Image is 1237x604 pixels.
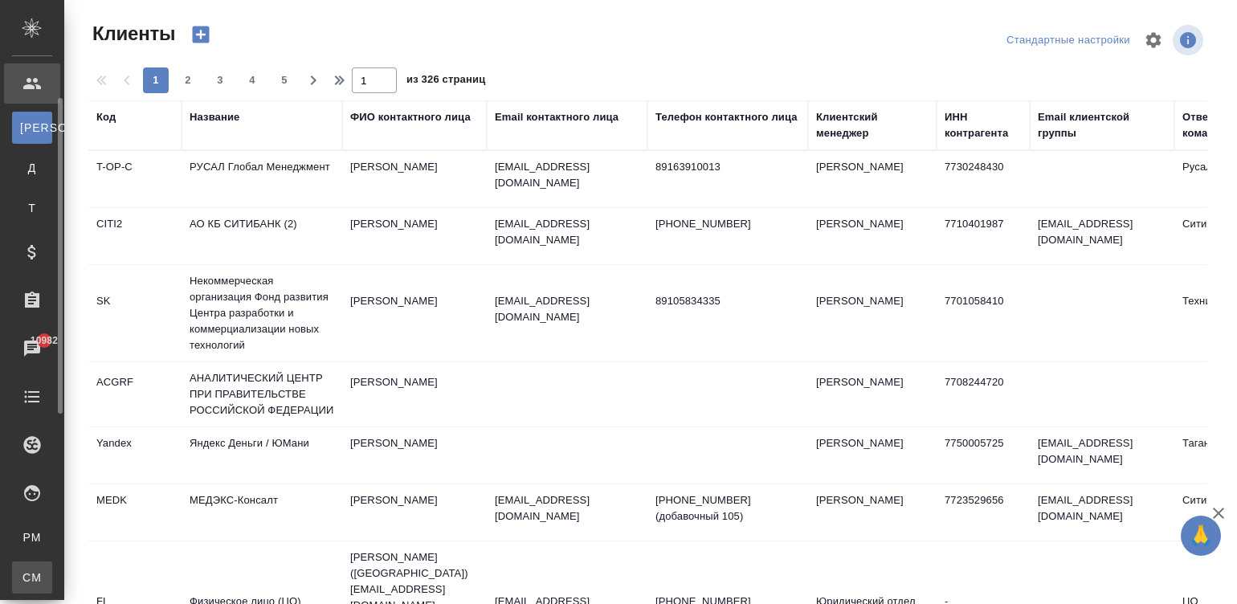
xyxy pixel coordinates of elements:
[1030,208,1174,264] td: [EMAIL_ADDRESS][DOMAIN_NAME]
[182,208,342,264] td: АО КБ СИТИБАНК (2)
[937,366,1030,422] td: 7708244720
[937,151,1030,207] td: 7730248430
[808,366,937,422] td: [PERSON_NAME]
[88,427,182,484] td: Yandex
[182,484,342,541] td: МЕДЭКС-Консалт
[207,67,233,93] button: 3
[207,72,233,88] span: 3
[239,72,265,88] span: 4
[12,561,52,594] a: CM
[182,21,220,48] button: Создать
[406,70,485,93] span: из 326 страниц
[12,112,52,144] a: [PERSON_NAME]
[1187,519,1215,553] span: 🙏
[1134,21,1173,59] span: Настроить таблицу
[495,216,639,248] p: [EMAIL_ADDRESS][DOMAIN_NAME]
[20,529,44,545] span: PM
[4,329,60,369] a: 10982
[816,109,929,141] div: Клиентский менеджер
[342,151,487,207] td: [PERSON_NAME]
[88,285,182,341] td: SK
[495,109,618,125] div: Email контактного лица
[271,72,297,88] span: 5
[937,285,1030,341] td: 7701058410
[190,109,239,125] div: Название
[20,200,44,216] span: Т
[1038,109,1166,141] div: Email клиентской группы
[655,293,800,309] p: 89105834335
[937,208,1030,264] td: 7710401987
[495,492,639,524] p: [EMAIL_ADDRESS][DOMAIN_NAME]
[1002,28,1134,53] div: split button
[175,67,201,93] button: 2
[1030,427,1174,484] td: [EMAIL_ADDRESS][DOMAIN_NAME]
[182,265,342,361] td: Некоммерческая организация Фонд развития Центра разработки и коммерциализации новых технологий
[342,427,487,484] td: [PERSON_NAME]
[655,492,800,524] p: [PHONE_NUMBER] (добавочный 105)
[808,285,937,341] td: [PERSON_NAME]
[808,484,937,541] td: [PERSON_NAME]
[342,484,487,541] td: [PERSON_NAME]
[12,521,52,553] a: PM
[937,484,1030,541] td: 7723529656
[495,293,639,325] p: [EMAIL_ADDRESS][DOMAIN_NAME]
[182,427,342,484] td: Яндекс Деньги / ЮМани
[808,151,937,207] td: [PERSON_NAME]
[20,120,44,136] span: [PERSON_NAME]
[350,109,471,125] div: ФИО контактного лица
[88,21,175,47] span: Клиенты
[945,109,1022,141] div: ИНН контрагента
[655,216,800,232] p: [PHONE_NUMBER]
[495,159,639,191] p: [EMAIL_ADDRESS][DOMAIN_NAME]
[342,208,487,264] td: [PERSON_NAME]
[96,109,116,125] div: Код
[655,109,798,125] div: Телефон контактного лица
[271,67,297,93] button: 5
[21,333,67,349] span: 10982
[182,362,342,426] td: АНАЛИТИЧЕСКИЙ ЦЕНТР ПРИ ПРАВИТЕЛЬСТВЕ РОССИЙСКОЙ ФЕДЕРАЦИИ
[20,569,44,586] span: CM
[937,427,1030,484] td: 7750005725
[808,208,937,264] td: [PERSON_NAME]
[808,427,937,484] td: [PERSON_NAME]
[88,366,182,422] td: ACGRF
[1181,516,1221,556] button: 🙏
[12,152,52,184] a: Д
[239,67,265,93] button: 4
[342,366,487,422] td: [PERSON_NAME]
[12,192,52,224] a: Т
[342,285,487,341] td: [PERSON_NAME]
[20,160,44,176] span: Д
[88,484,182,541] td: MEDK
[1030,484,1174,541] td: [EMAIL_ADDRESS][DOMAIN_NAME]
[182,151,342,207] td: РУСАЛ Глобал Менеджмент
[175,72,201,88] span: 2
[1173,25,1206,55] span: Посмотреть информацию
[88,151,182,207] td: T-OP-C
[655,159,800,175] p: 89163910013
[88,208,182,264] td: CITI2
